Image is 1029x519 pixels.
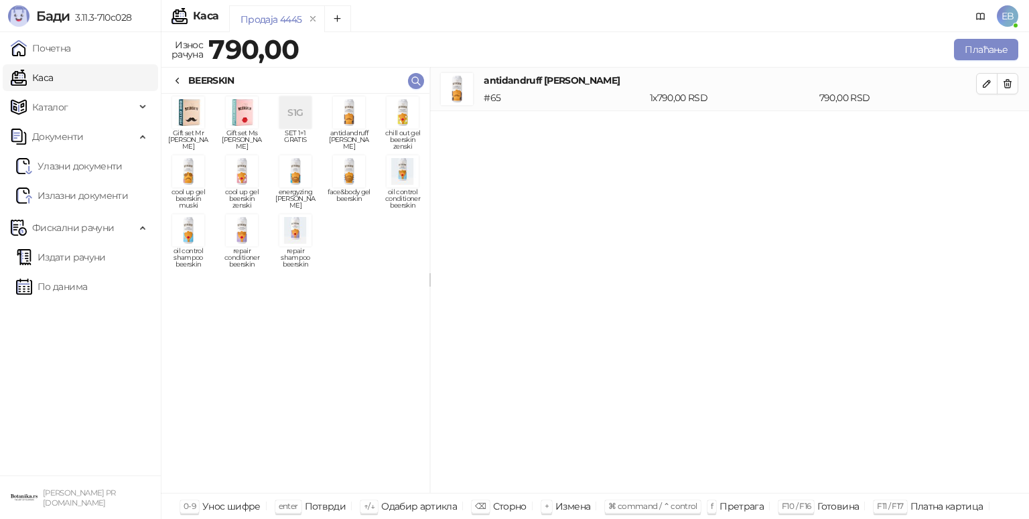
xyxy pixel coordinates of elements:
span: + [545,501,549,511]
span: Gift set Mr [PERSON_NAME] [167,130,210,150]
img: Slika [387,155,419,188]
img: Slika [172,214,204,246]
div: Платна картица [910,498,983,515]
a: Излазни документи [16,182,128,209]
span: 3.11.3-710c028 [70,11,131,23]
span: ⌘ command / ⌃ control [608,501,697,511]
span: Gift set Ms [PERSON_NAME] [220,130,263,150]
div: Каса [193,11,218,21]
a: Каса [11,64,53,91]
img: Slika [226,155,258,188]
span: face&body gel beerskin [328,189,370,209]
button: remove [304,13,322,25]
span: F10 / F16 [782,501,811,511]
div: Износ рачуна [169,36,206,63]
div: Унос шифре [202,498,261,515]
img: Slika [226,214,258,246]
div: 1 x 790,00 RSD [647,90,817,105]
span: cool up gel beerskin muski [167,189,210,209]
img: Logo [8,5,29,27]
span: cool up gel beerskin zenski [220,189,263,209]
span: antidandruff [PERSON_NAME] [328,130,370,150]
span: chill out gel beerskin zenski [381,130,424,150]
a: Документација [970,5,991,27]
span: Каталог [32,94,68,121]
div: Претрага [719,498,764,515]
span: energyzing [PERSON_NAME] [274,189,317,209]
div: grid [161,94,429,493]
span: repair conditioner beerskin [220,248,263,268]
span: ↑/↓ [364,501,374,511]
img: Slika [333,96,365,129]
img: Slika [333,155,365,188]
button: Плаћање [954,39,1018,60]
div: Продаја 4445 [241,12,301,27]
a: Ulazni dokumentiУлазни документи [16,153,123,179]
strong: 790,00 [208,33,299,66]
div: Измена [555,498,590,515]
span: SET 1+1 GRATIS [274,130,317,150]
div: Потврди [305,498,346,515]
span: 0-9 [184,501,196,511]
div: Готовина [817,498,859,515]
span: f [711,501,713,511]
a: По данима [16,273,87,300]
div: 790,00 RSD [817,90,979,105]
div: BEERSKIN [188,73,234,88]
img: Slika [387,96,419,129]
img: 64x64-companyLogo-0e2e8aaa-0bd2-431b-8613-6e3c65811325.png [11,484,38,511]
div: # 65 [481,90,647,105]
span: enter [279,501,298,511]
span: oil control conditioner beerskin [381,189,424,209]
h4: antidandruff [PERSON_NAME] [484,73,976,88]
small: [PERSON_NAME] PR [DOMAIN_NAME] [43,488,116,508]
a: Почетна [11,35,71,62]
img: Slika [226,96,258,129]
span: ⌫ [475,501,486,511]
span: Фискални рачуни [32,214,114,241]
span: repair shampoo beerskin [274,248,317,268]
button: Add tab [324,5,351,32]
img: Slika [172,155,204,188]
a: Издати рачуни [16,244,106,271]
span: Документи [32,123,83,150]
span: F11 / F17 [877,501,903,511]
span: Бади [36,8,70,24]
img: Slika [279,214,312,246]
div: S1G [279,96,312,129]
div: Сторно [493,498,527,515]
div: Одабир артикла [381,498,457,515]
span: EB [997,5,1018,27]
img: Slika [172,96,204,129]
img: Slika [279,155,312,188]
span: oil control shampoo beerskin [167,248,210,268]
